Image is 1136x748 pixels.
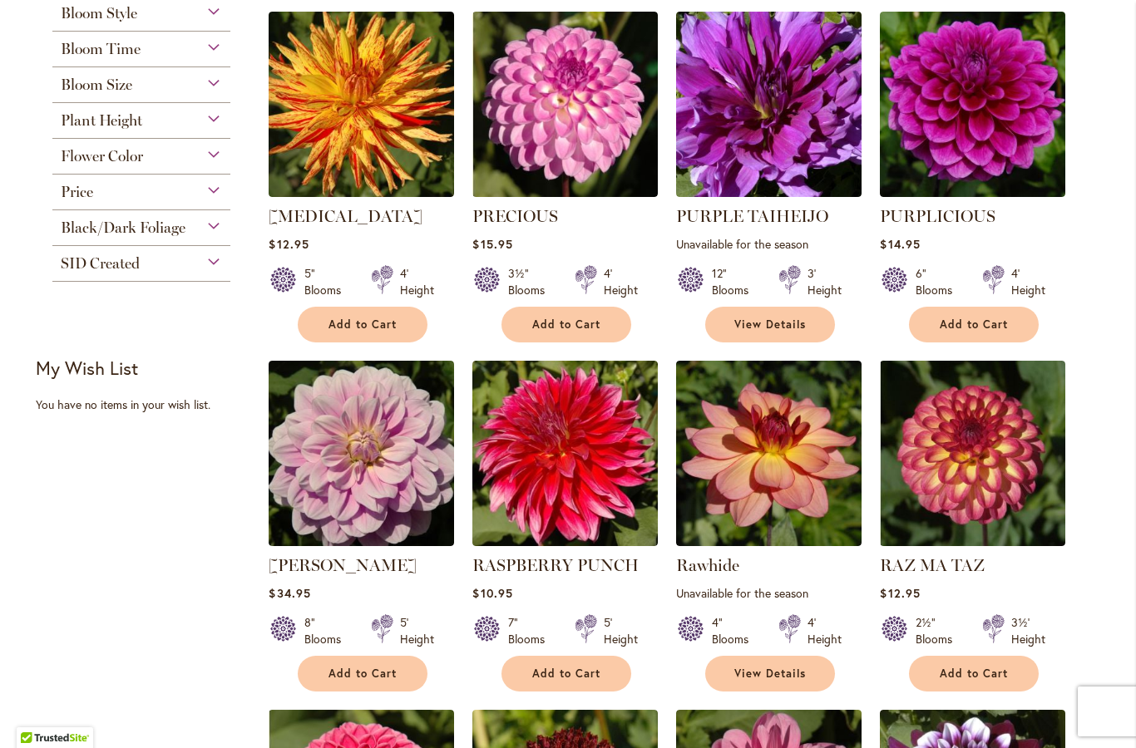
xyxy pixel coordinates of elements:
[909,307,1039,342] button: Add to Cart
[712,265,758,298] div: 12" Blooms
[400,614,434,647] div: 5' Height
[705,656,835,691] a: View Details
[532,317,600,332] span: Add to Cart
[880,185,1065,200] a: PURPLICIOUS
[676,555,739,575] a: Rawhide
[472,185,658,200] a: PRECIOUS
[880,206,995,226] a: PURPLICIOUS
[472,12,658,197] img: PRECIOUS
[734,667,806,681] span: View Details
[472,585,512,601] span: $10.95
[61,4,137,22] span: Bloom Style
[328,317,397,332] span: Add to Cart
[269,12,454,197] img: POPPERS
[269,206,422,226] a: [MEDICAL_DATA]
[61,254,140,273] span: SID Created
[269,534,454,549] a: Randi Dawn
[269,555,417,575] a: [PERSON_NAME]
[472,206,558,226] a: PRECIOUS
[676,12,862,197] img: PURPLE TAIHEIJO
[676,361,862,546] img: Rawhide
[61,183,93,201] span: Price
[808,614,842,647] div: 4' Height
[808,265,842,298] div: 3' Height
[676,185,862,200] a: PURPLE TAIHEIJO
[61,111,142,130] span: Plant Height
[61,40,141,58] span: Bloom Time
[676,534,862,549] a: Rawhide
[734,317,806,332] span: View Details
[508,265,555,298] div: 3½" Blooms
[880,12,1065,197] img: PURPLICIOUS
[328,667,397,681] span: Add to Cart
[472,236,512,252] span: $15.95
[298,307,427,342] button: Add to Cart
[880,534,1065,549] a: RAZ MA TAZ
[269,585,310,601] span: $34.95
[508,614,555,647] div: 7" Blooms
[36,356,138,380] strong: My Wish List
[880,555,985,575] a: RAZ MA TAZ
[916,265,962,298] div: 6" Blooms
[880,361,1065,546] img: RAZ MA TAZ
[269,236,309,252] span: $12.95
[269,185,454,200] a: POPPERS
[676,236,862,252] p: Unavailable for the season
[604,265,638,298] div: 4' Height
[298,656,427,691] button: Add to Cart
[472,361,658,546] img: RASPBERRY PUNCH
[501,656,631,691] button: Add to Cart
[304,265,351,298] div: 5" Blooms
[712,614,758,647] div: 4" Blooms
[880,585,920,601] span: $12.95
[676,585,862,601] p: Unavailable for the season
[532,667,600,681] span: Add to Cart
[472,555,639,575] a: RASPBERRY PUNCH
[472,534,658,549] a: RASPBERRY PUNCH
[880,236,920,252] span: $14.95
[940,317,1008,332] span: Add to Cart
[940,667,1008,681] span: Add to Cart
[604,614,638,647] div: 5' Height
[304,614,351,647] div: 8" Blooms
[400,265,434,298] div: 4' Height
[12,689,59,736] iframe: Launch Accessibility Center
[61,219,185,237] span: Black/Dark Foliage
[61,147,143,165] span: Flower Color
[916,614,962,647] div: 2½" Blooms
[1011,265,1045,298] div: 4' Height
[61,76,132,94] span: Bloom Size
[705,307,835,342] a: View Details
[501,307,631,342] button: Add to Cart
[909,656,1039,691] button: Add to Cart
[1011,614,1045,647] div: 3½' Height
[36,396,258,413] div: You have no items in your wish list.
[269,361,454,546] img: Randi Dawn
[676,206,828,226] a: PURPLE TAIHEIJO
